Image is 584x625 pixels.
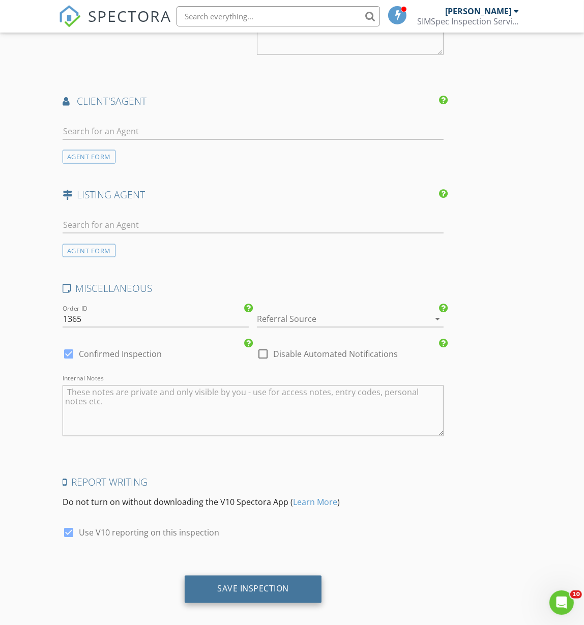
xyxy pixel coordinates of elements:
input: Search for an Agent [63,217,444,233]
div: AGENT FORM [63,150,115,164]
input: Search everything... [177,6,380,26]
span: SPECTORA [88,5,171,26]
a: Learn More [293,497,337,508]
h4: Report Writing [63,476,444,489]
textarea: Internal Notes [63,385,444,436]
h4: AGENT [63,95,444,108]
iframe: Intercom live chat [549,590,574,615]
div: SIMSpec Inspection Services [417,16,519,26]
label: Confirmed Inspection [79,349,162,359]
i: arrow_drop_down [431,313,444,325]
label: Use V10 reporting on this inspection [79,528,219,538]
h4: LISTING AGENT [63,188,444,201]
div: AGENT FORM [63,244,115,258]
span: client's [77,94,115,108]
h4: MISCELLANEOUS [63,282,444,295]
p: Do not turn on without downloading the V10 Spectora App ( ) [63,496,444,509]
label: Disable Automated Notifications [273,349,398,359]
div: [PERSON_NAME] [445,6,511,16]
input: Search for an Agent [63,123,444,140]
a: SPECTORA [59,14,171,35]
div: Save Inspection [217,584,289,594]
img: The Best Home Inspection Software - Spectora [59,5,81,27]
span: 10 [570,590,582,599]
